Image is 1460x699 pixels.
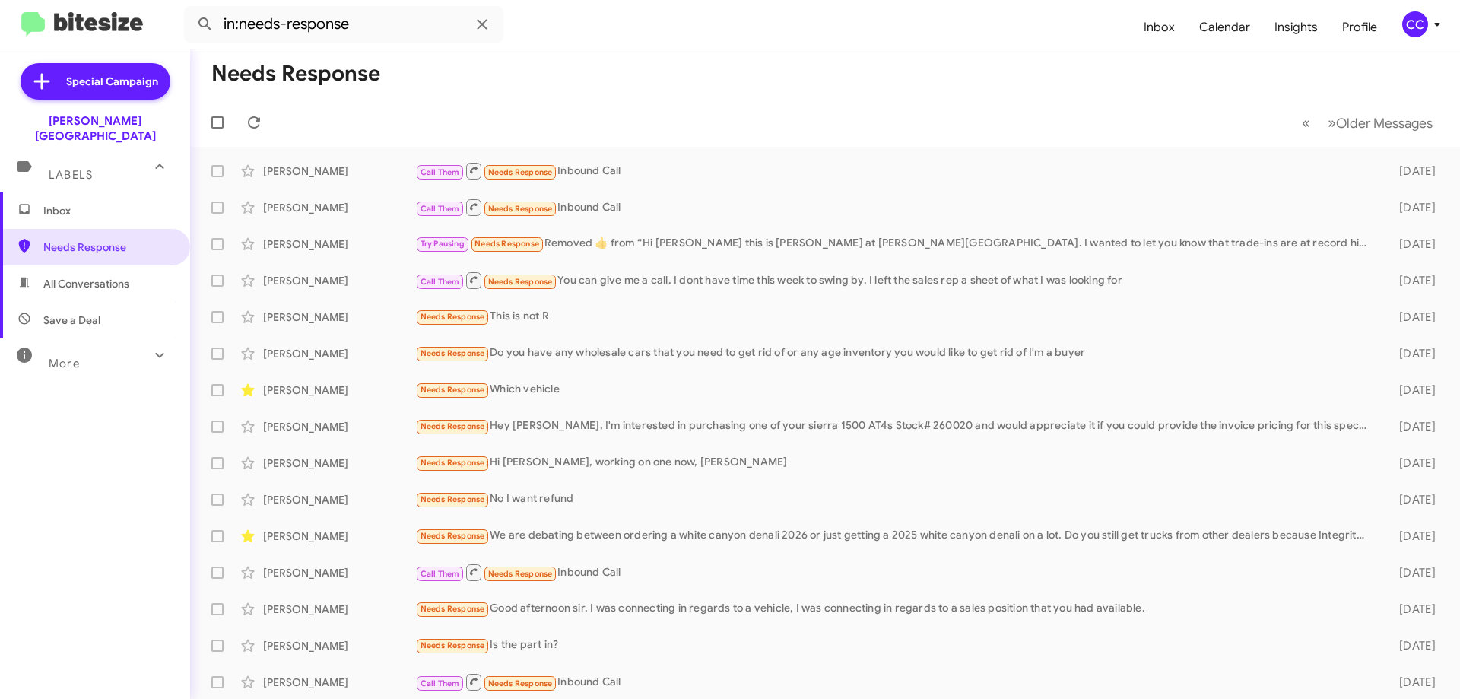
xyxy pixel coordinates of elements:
[421,604,485,614] span: Needs Response
[263,346,415,361] div: [PERSON_NAME]
[1375,419,1448,434] div: [DATE]
[415,308,1375,326] div: This is not R
[421,239,465,249] span: Try Pausing
[1375,602,1448,617] div: [DATE]
[421,494,485,504] span: Needs Response
[415,527,1375,545] div: We are debating between ordering a white canyon denali 2026 or just getting a 2025 white canyon d...
[1187,5,1262,49] a: Calendar
[1319,107,1442,138] button: Next
[1293,107,1442,138] nav: Page navigation example
[1330,5,1389,49] a: Profile
[263,529,415,544] div: [PERSON_NAME]
[263,237,415,252] div: [PERSON_NAME]
[415,235,1375,253] div: Removed ‌👍‌ from “ Hi [PERSON_NAME] this is [PERSON_NAME] at [PERSON_NAME][GEOGRAPHIC_DATA]. I wa...
[415,271,1375,290] div: You can give me a call. I dont have time this week to swing by. I left the sales rep a sheet of w...
[1375,346,1448,361] div: [DATE]
[1375,237,1448,252] div: [DATE]
[488,678,553,688] span: Needs Response
[488,204,553,214] span: Needs Response
[21,63,170,100] a: Special Campaign
[211,62,380,86] h1: Needs Response
[263,273,415,288] div: [PERSON_NAME]
[488,569,553,579] span: Needs Response
[263,383,415,398] div: [PERSON_NAME]
[1375,565,1448,580] div: [DATE]
[1375,638,1448,653] div: [DATE]
[1131,5,1187,49] a: Inbox
[421,204,460,214] span: Call Them
[415,345,1375,362] div: Do you have any wholesale cars that you need to get rid of or any age inventory you would like to...
[415,637,1375,654] div: Is the part in?
[1375,273,1448,288] div: [DATE]
[421,167,460,177] span: Call Them
[263,638,415,653] div: [PERSON_NAME]
[1328,113,1336,132] span: »
[421,385,485,395] span: Needs Response
[421,312,485,322] span: Needs Response
[43,203,173,218] span: Inbox
[1375,164,1448,179] div: [DATE]
[263,310,415,325] div: [PERSON_NAME]
[421,640,485,650] span: Needs Response
[415,161,1375,180] div: Inbound Call
[415,418,1375,435] div: Hey [PERSON_NAME], I'm interested in purchasing one of your sierra 1500 AT4s Stock# 260020 and wo...
[1262,5,1330,49] a: Insights
[1336,115,1433,132] span: Older Messages
[1293,107,1319,138] button: Previous
[263,456,415,471] div: [PERSON_NAME]
[415,198,1375,217] div: Inbound Call
[1389,11,1443,37] button: CC
[43,313,100,328] span: Save a Deal
[66,74,158,89] span: Special Campaign
[421,277,460,287] span: Call Them
[415,672,1375,691] div: Inbound Call
[49,357,80,370] span: More
[1402,11,1428,37] div: CC
[1375,492,1448,507] div: [DATE]
[421,421,485,431] span: Needs Response
[488,167,553,177] span: Needs Response
[474,239,539,249] span: Needs Response
[43,240,173,255] span: Needs Response
[1375,310,1448,325] div: [DATE]
[263,602,415,617] div: [PERSON_NAME]
[421,348,485,358] span: Needs Response
[421,531,485,541] span: Needs Response
[263,200,415,215] div: [PERSON_NAME]
[263,419,415,434] div: [PERSON_NAME]
[263,675,415,690] div: [PERSON_NAME]
[415,381,1375,399] div: Which vehicle
[415,491,1375,508] div: No I want refund
[1375,456,1448,471] div: [DATE]
[263,164,415,179] div: [PERSON_NAME]
[184,6,503,43] input: Search
[263,492,415,507] div: [PERSON_NAME]
[1375,675,1448,690] div: [DATE]
[415,454,1375,472] div: Hi [PERSON_NAME], working on one now, [PERSON_NAME]
[1375,529,1448,544] div: [DATE]
[263,565,415,580] div: [PERSON_NAME]
[49,168,93,182] span: Labels
[421,678,460,688] span: Call Them
[1375,200,1448,215] div: [DATE]
[415,563,1375,582] div: Inbound Call
[488,277,553,287] span: Needs Response
[421,458,485,468] span: Needs Response
[415,600,1375,618] div: Good afternoon sir. I was connecting in regards to a vehicle, I was connecting in regards to a sa...
[1375,383,1448,398] div: [DATE]
[421,569,460,579] span: Call Them
[1302,113,1310,132] span: «
[43,276,129,291] span: All Conversations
